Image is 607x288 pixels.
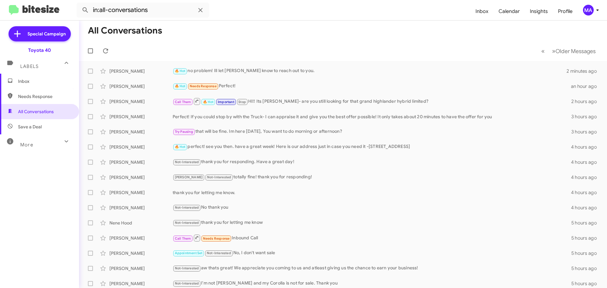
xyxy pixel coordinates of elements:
[238,100,246,104] span: Stop
[173,113,571,120] div: Perfect! If you could stop by with the Truck- I can appraise it and give you the best offer possi...
[173,158,571,166] div: thank you for responding. Have a great day!
[18,78,72,84] span: Inbox
[578,5,600,15] button: MA
[571,129,602,135] div: 3 hours ago
[175,251,203,255] span: Appointment Set
[109,265,173,272] div: [PERSON_NAME]
[28,47,51,53] div: Toyota 40
[175,69,186,73] span: 🔥 Hot
[173,174,571,181] div: totally fine! thank you for responding!
[18,108,54,115] span: All Conversations
[109,220,173,226] div: Nene Hood
[571,144,602,150] div: 4 hours ago
[525,2,553,21] a: Insights
[109,280,173,287] div: [PERSON_NAME]
[175,236,191,241] span: Call Them
[9,26,71,41] a: Special Campaign
[175,84,186,88] span: 🔥 Hot
[18,124,42,130] span: Save a Deal
[538,45,599,58] nav: Page navigation example
[88,26,162,36] h1: All Conversations
[173,97,571,105] div: HI!! Its [PERSON_NAME]- are you still looking for that grand highlander hybrid limited?
[109,174,173,181] div: [PERSON_NAME]
[109,144,173,150] div: [PERSON_NAME]
[109,68,173,74] div: [PERSON_NAME]
[175,205,199,210] span: Not-Interested
[109,113,173,120] div: [PERSON_NAME]
[77,3,209,18] input: Search
[207,175,231,179] span: Not-Interested
[494,2,525,21] a: Calendar
[571,220,602,226] div: 5 hours ago
[203,100,214,104] span: 🔥 Hot
[175,160,199,164] span: Not-Interested
[175,281,199,285] span: Not-Interested
[109,83,173,89] div: [PERSON_NAME]
[173,265,571,272] div: aw thats great! We appreciate you coming to us and atleast giving us the chance to earn your busi...
[173,128,571,135] div: that will be fine. Im here [DATE], You want to do morning or afternoon?
[18,93,72,100] span: Needs Response
[203,236,230,241] span: Needs Response
[207,251,231,255] span: Not-Interested
[28,31,66,37] span: Special Campaign
[109,189,173,196] div: [PERSON_NAME]
[552,47,555,55] span: »
[175,100,191,104] span: Call Them
[548,45,599,58] button: Next
[109,205,173,211] div: [PERSON_NAME]
[173,280,571,287] div: I'm not [PERSON_NAME] and my Corolla is not for sale. Thank you
[20,64,39,69] span: Labels
[553,2,578,21] a: Profile
[109,235,173,241] div: [PERSON_NAME]
[109,129,173,135] div: [PERSON_NAME]
[109,159,173,165] div: [PERSON_NAME]
[537,45,549,58] button: Previous
[571,235,602,241] div: 5 hours ago
[567,68,602,74] div: 2 minutes ago
[175,266,199,270] span: Not-Interested
[109,250,173,256] div: [PERSON_NAME]
[173,83,571,90] div: Perfect!
[173,204,571,211] div: No thank you
[175,145,186,149] span: 🔥 Hot
[109,98,173,105] div: [PERSON_NAME]
[175,221,199,225] span: Not-Interested
[173,189,571,196] div: thank you for letting me know.
[571,98,602,105] div: 2 hours ago
[571,265,602,272] div: 5 hours ago
[571,159,602,165] div: 4 hours ago
[190,84,217,88] span: Needs Response
[175,175,203,179] span: [PERSON_NAME]
[571,174,602,181] div: 4 hours ago
[571,189,602,196] div: 4 hours ago
[571,83,602,89] div: an hour ago
[571,205,602,211] div: 4 hours ago
[571,250,602,256] div: 5 hours ago
[555,48,596,55] span: Older Messages
[571,280,602,287] div: 5 hours ago
[173,219,571,226] div: thank you for letting me know
[541,47,545,55] span: «
[20,142,33,148] span: More
[218,100,234,104] span: Important
[173,249,571,257] div: No, I don't want sale
[470,2,494,21] a: Inbox
[571,113,602,120] div: 3 hours ago
[173,234,571,242] div: Inbound Call
[173,67,567,75] div: no problem! Ill let [PERSON_NAME] know to reach out to you.
[583,5,594,15] div: MA
[173,143,571,150] div: perfect! see you then. have a great week! Here is our address just in case you need it -[STREET_A...
[175,130,193,134] span: Try Pausing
